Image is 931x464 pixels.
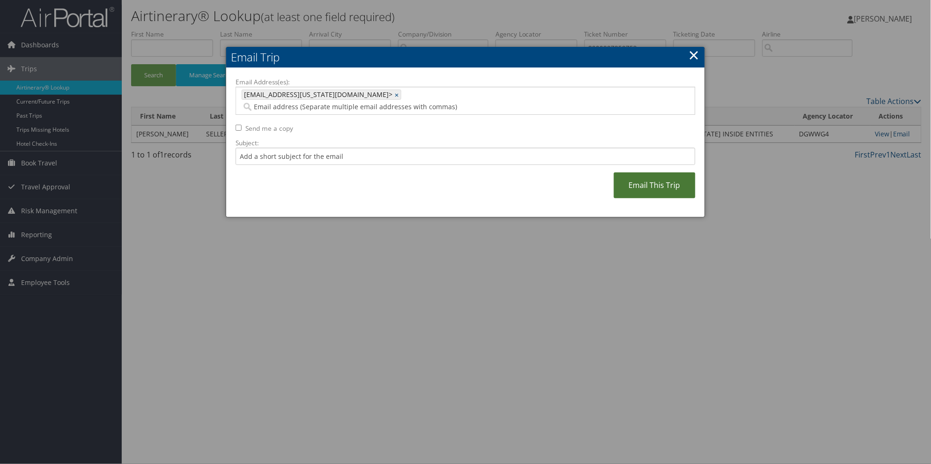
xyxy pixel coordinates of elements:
[245,124,293,133] label: Send me a copy
[242,90,392,99] span: [EMAIL_ADDRESS][US_STATE][DOMAIN_NAME]>
[236,77,695,87] label: Email Address(es):
[242,102,608,112] input: Email address (Separate multiple email addresses with commas)
[226,47,705,67] h2: Email Trip
[689,45,700,64] a: ×
[236,138,695,148] label: Subject:
[614,172,695,198] a: Email This Trip
[395,90,401,99] a: ×
[236,148,695,165] input: Add a short subject for the email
